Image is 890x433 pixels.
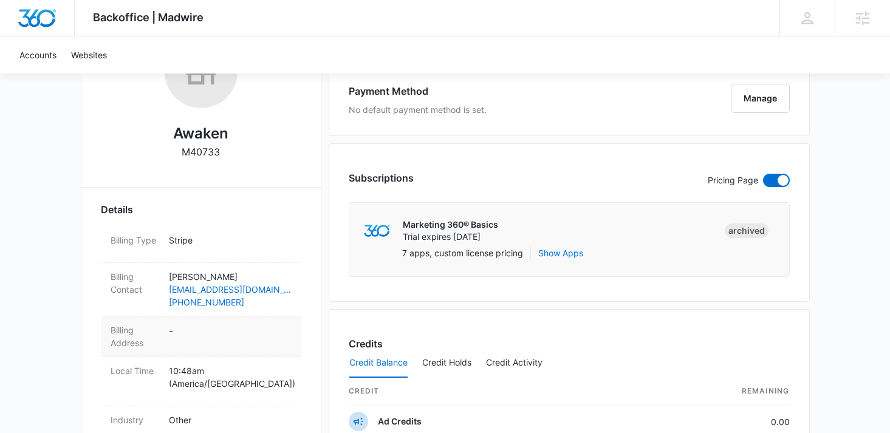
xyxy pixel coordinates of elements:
[349,336,383,351] h3: Credits
[12,36,64,73] a: Accounts
[111,234,159,247] dt: Billing Type
[349,171,414,185] h3: Subscriptions
[169,234,292,247] p: Stripe
[422,349,471,378] button: Credit Holds
[101,316,301,357] div: Billing Address-
[661,378,790,404] th: Remaining
[731,84,790,113] button: Manage
[169,414,292,426] p: Other
[173,123,228,145] h2: Awaken
[708,174,758,187] p: Pricing Page
[486,349,543,378] button: Credit Activity
[111,270,159,296] dt: Billing Contact
[101,202,133,217] span: Details
[169,270,292,283] p: [PERSON_NAME]
[349,349,408,378] button: Credit Balance
[111,414,159,426] dt: Industry
[349,84,487,98] h3: Payment Method
[403,231,498,243] p: Trial expires [DATE]
[169,364,292,390] p: 10:48am ( America/[GEOGRAPHIC_DATA] )
[169,283,292,296] a: [EMAIL_ADDRESS][DOMAIN_NAME]
[169,324,292,349] dd: -
[101,227,301,263] div: Billing TypeStripe
[182,145,220,159] p: M40733
[64,36,114,73] a: Websites
[111,324,159,349] dt: Billing Address
[111,364,159,377] dt: Local Time
[402,247,523,259] p: 7 apps, custom license pricing
[403,219,498,231] p: Marketing 360® Basics
[364,225,390,237] img: marketing360Logo
[169,296,292,309] a: [PHONE_NUMBER]
[349,103,487,116] p: No default payment method is set.
[538,247,583,259] button: Show Apps
[378,415,422,428] p: Ad Credits
[93,11,204,24] span: Backoffice | Madwire
[101,263,301,316] div: Billing Contact[PERSON_NAME][EMAIL_ADDRESS][DOMAIN_NAME][PHONE_NUMBER]
[349,378,661,404] th: credit
[725,223,768,238] div: Archived
[101,357,301,406] div: Local Time10:48am (America/[GEOGRAPHIC_DATA])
